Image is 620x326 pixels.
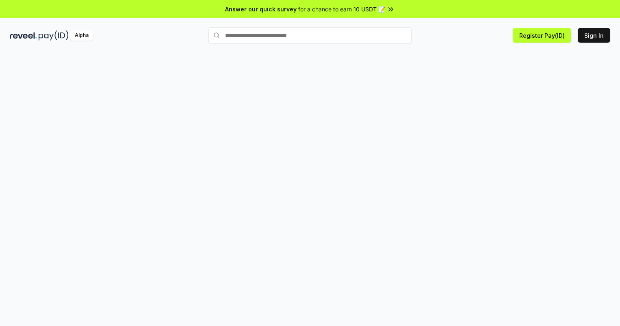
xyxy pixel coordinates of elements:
[225,5,297,13] span: Answer our quick survey
[39,30,69,41] img: pay_id
[513,28,571,43] button: Register Pay(ID)
[578,28,610,43] button: Sign In
[70,30,93,41] div: Alpha
[298,5,385,13] span: for a chance to earn 10 USDT 📝
[10,30,37,41] img: reveel_dark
